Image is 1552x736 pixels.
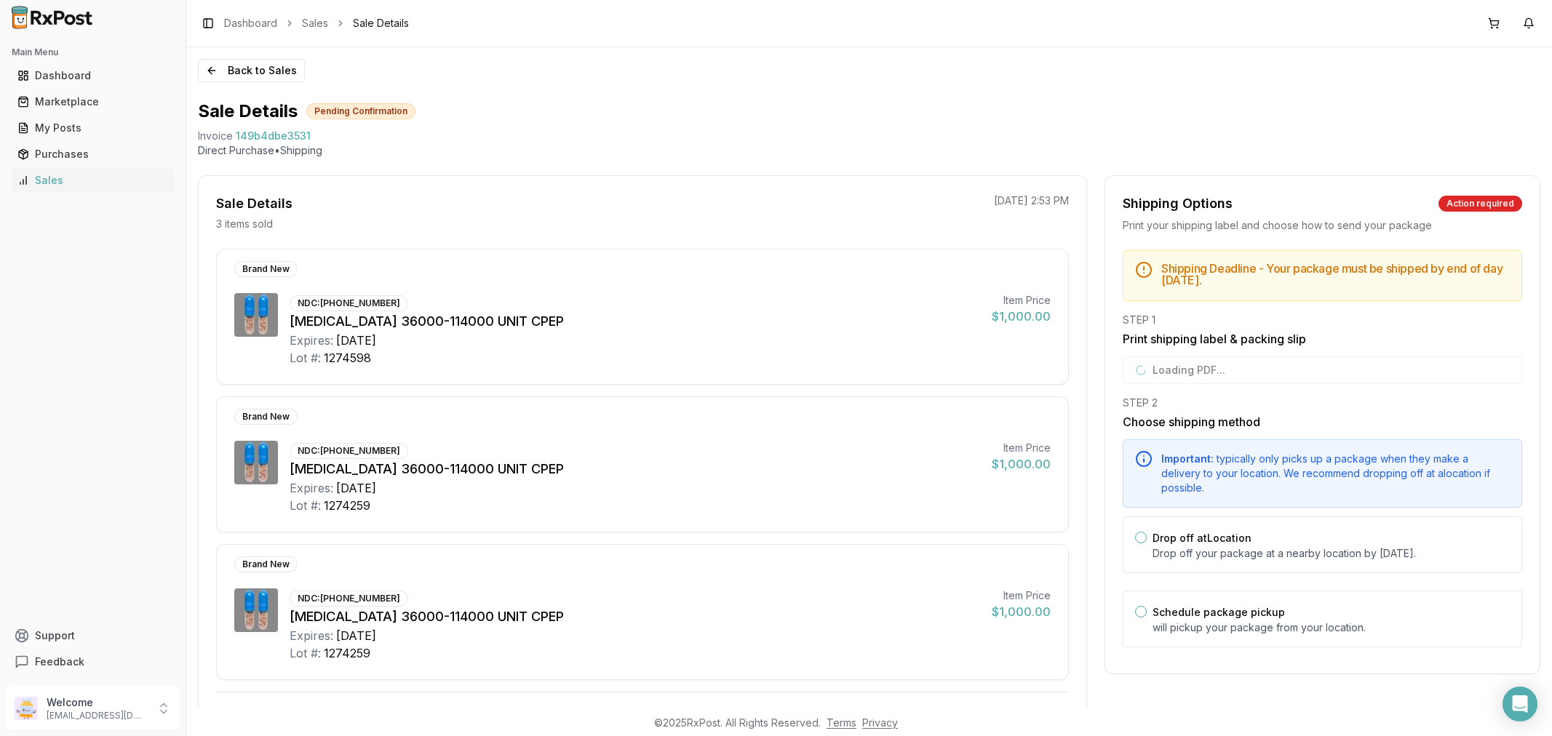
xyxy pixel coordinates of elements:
[234,556,298,572] div: Brand New
[17,173,168,188] div: Sales
[1153,606,1285,618] label: Schedule package pickup
[290,607,980,627] div: [MEDICAL_DATA] 36000-114000 UNIT CPEP
[324,349,371,367] div: 1274598
[290,459,980,479] div: [MEDICAL_DATA] 36000-114000 UNIT CPEP
[47,710,148,721] p: [EMAIL_ADDRESS][DOMAIN_NAME]
[1503,687,1537,721] div: Open Intercom Messenger
[302,16,328,31] a: Sales
[1153,620,1510,635] p: will pickup your package from your location.
[234,441,278,484] img: Creon 36000-114000 UNIT CPEP
[17,95,168,109] div: Marketplace
[336,627,376,644] div: [DATE]
[992,441,1051,455] div: Item Price
[1161,452,1214,465] span: Important:
[992,455,1051,473] div: $1,000.00
[827,716,856,729] a: Terms
[290,295,408,311] div: NDC: [PHONE_NUMBER]
[6,64,180,87] button: Dashboard
[1123,330,1522,348] h3: Print shipping label & packing slip
[324,497,370,514] div: 1274259
[216,217,273,231] p: 3 items sold
[336,479,376,497] div: [DATE]
[6,649,180,675] button: Feedback
[216,704,320,721] span: Financial summary
[992,293,1051,308] div: Item Price
[290,497,321,514] div: Lot #:
[1161,452,1510,495] div: typically only picks up a package when they make a delivery to your location. We recommend droppi...
[6,6,99,29] img: RxPost Logo
[47,695,148,710] p: Welcome
[198,59,305,82] button: Back to Sales
[1034,704,1069,721] span: 3 item s
[290,627,333,644] div: Expires:
[12,141,174,167] a: Purchases
[12,63,174,89] a: Dashboard
[353,16,409,31] span: Sale Details
[290,332,333,349] div: Expires:
[6,90,180,113] button: Marketplace
[1123,396,1522,410] div: STEP 2
[1123,413,1522,431] h3: Choose shipping method
[234,409,298,425] div: Brand New
[17,68,168,83] div: Dashboard
[224,16,409,31] nav: breadcrumb
[290,311,980,332] div: [MEDICAL_DATA] 36000-114000 UNIT CPEP
[992,308,1051,325] div: $1,000.00
[198,143,1540,158] p: Direct Purchase • Shipping
[236,129,311,143] span: 149b4dbe3531
[324,644,370,662] div: 1274259
[290,591,408,607] div: NDC: [PHONE_NUMBER]
[1123,313,1522,327] div: STEP 1
[290,349,321,367] div: Lot #:
[6,116,180,140] button: My Posts
[12,47,174,58] h2: Main Menu
[12,167,174,193] a: Sales
[234,588,278,632] img: Creon 36000-114000 UNIT CPEP
[336,332,376,349] div: [DATE]
[1123,193,1233,214] div: Shipping Options
[234,261,298,277] div: Brand New
[862,716,898,729] a: Privacy
[290,479,333,497] div: Expires:
[15,697,38,720] img: User avatar
[17,121,168,135] div: My Posts
[1153,532,1251,544] label: Drop off at Location
[290,443,408,459] div: NDC: [PHONE_NUMBER]
[198,100,298,123] h1: Sale Details
[35,655,84,669] span: Feedback
[290,644,321,662] div: Lot #:
[1123,218,1522,233] div: Print your shipping label and choose how to send your package
[992,603,1051,620] div: $1,000.00
[17,147,168,161] div: Purchases
[992,588,1051,603] div: Item Price
[1153,546,1510,561] p: Drop off your package at a nearby location by [DATE] .
[1438,196,1522,212] div: Action required
[994,193,1069,208] p: [DATE] 2:53 PM
[12,89,174,115] a: Marketplace
[198,129,233,143] div: Invoice
[216,193,293,214] div: Sale Details
[6,143,180,166] button: Purchases
[6,169,180,192] button: Sales
[6,623,180,649] button: Support
[12,115,174,141] a: My Posts
[1161,263,1510,286] h5: Shipping Deadline - Your package must be shipped by end of day [DATE] .
[224,16,277,31] a: Dashboard
[234,293,278,337] img: Creon 36000-114000 UNIT CPEP
[306,103,415,119] div: Pending Confirmation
